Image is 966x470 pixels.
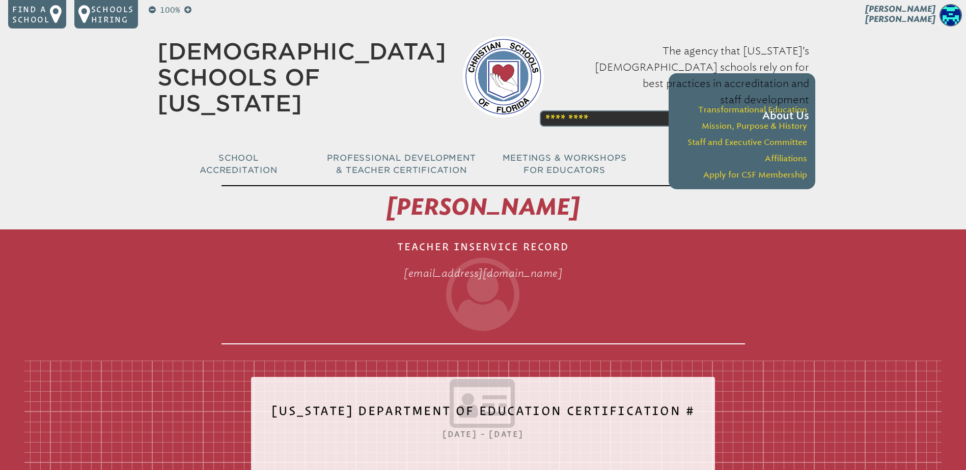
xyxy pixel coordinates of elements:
[387,193,579,221] span: [PERSON_NAME]
[703,170,807,180] a: Apply for CSF Membership
[12,4,50,24] p: Find a school
[327,153,476,175] span: Professional Development & Teacher Certification
[765,154,807,163] a: Affiliations
[865,4,935,24] span: [PERSON_NAME] [PERSON_NAME]
[157,38,446,116] a: [DEMOGRAPHIC_DATA] Schools of [US_STATE]
[200,153,277,175] span: School Accreditation
[443,429,523,438] span: [DATE] – [DATE]
[940,4,962,26] img: 65da76292fbb2b6272090aee7ede8c96
[560,43,809,124] p: The agency that [US_STATE]’s [DEMOGRAPHIC_DATA] schools rely on for best practices in accreditati...
[222,233,745,344] h1: Teacher Inservice Record
[91,4,134,24] p: Schools Hiring
[462,36,544,118] img: csf-logo-web-colors.png
[158,4,182,16] p: 100%
[762,108,809,124] span: About Us
[271,397,695,432] h2: [US_STATE] Department of Education Certification #
[687,137,807,147] a: Staff and Executive Committee
[503,153,627,175] span: Meetings & Workshops for Educators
